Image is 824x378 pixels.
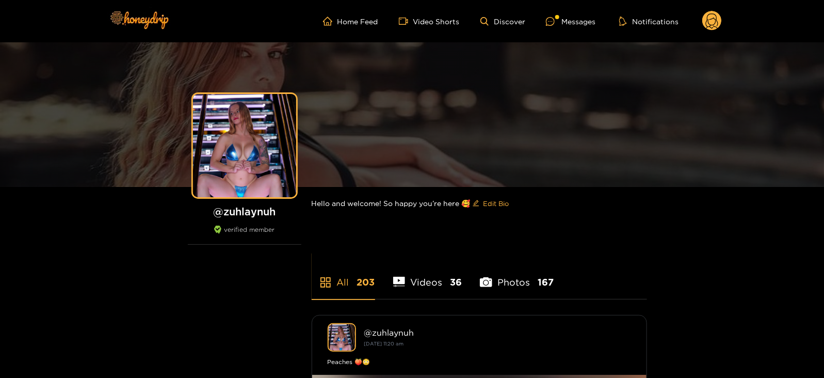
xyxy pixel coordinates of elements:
span: Edit Bio [483,198,509,209]
span: 203 [357,276,375,289]
div: @ zuhlaynuh [364,328,631,337]
div: Peaches 🍑😳 [328,357,631,367]
a: Discover [480,17,525,26]
span: edit [473,200,479,208]
a: Home Feed [323,17,378,26]
a: Video Shorts [399,17,460,26]
div: Hello and welcome! So happy you’re here 🥰 [312,187,647,220]
h1: @ zuhlaynuh [188,205,301,218]
span: video-camera [399,17,413,26]
div: Messages [546,15,595,27]
button: editEdit Bio [471,195,511,212]
li: Photos [480,253,554,299]
div: verified member [188,226,301,245]
span: home [323,17,337,26]
span: 36 [450,276,462,289]
span: appstore [319,276,332,289]
span: 167 [538,276,554,289]
li: All [312,253,375,299]
li: Videos [393,253,462,299]
img: zuhlaynuh [328,323,356,352]
button: Notifications [616,16,682,26]
small: [DATE] 11:20 am [364,341,404,346]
